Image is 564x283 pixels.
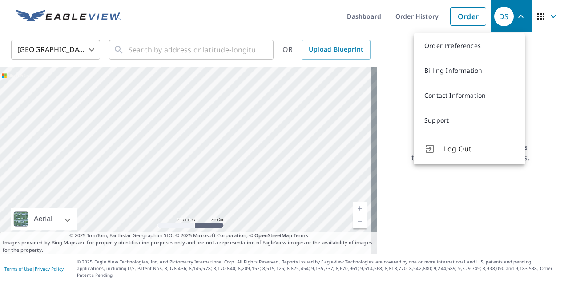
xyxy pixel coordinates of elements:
[282,40,371,60] div: OR
[411,142,530,163] p: Searching for a property address to view a list of available products.
[353,202,367,215] a: Current Level 5, Zoom In
[353,215,367,228] a: Current Level 5, Zoom Out
[414,58,525,83] a: Billing Information
[309,44,363,55] span: Upload Blueprint
[77,259,560,279] p: © 2025 Eagle View Technologies, Inc. and Pictometry International Corp. All Rights Reserved. Repo...
[414,83,525,108] a: Contact Information
[35,266,64,272] a: Privacy Policy
[444,143,514,154] span: Log Out
[16,10,121,23] img: EV Logo
[414,33,525,58] a: Order Preferences
[302,40,370,60] a: Upload Blueprint
[4,266,64,271] p: |
[294,232,308,239] a: Terms
[31,208,55,230] div: Aerial
[414,108,525,133] a: Support
[11,37,100,62] div: [GEOGRAPHIC_DATA]
[69,232,308,239] span: © 2025 TomTom, Earthstar Geographics SIO, © 2025 Microsoft Corporation, ©
[414,133,525,164] button: Log Out
[494,7,514,26] div: DS
[4,266,32,272] a: Terms of Use
[450,7,486,26] a: Order
[254,232,292,239] a: OpenStreetMap
[129,37,255,62] input: Search by address or latitude-longitude
[11,208,77,230] div: Aerial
